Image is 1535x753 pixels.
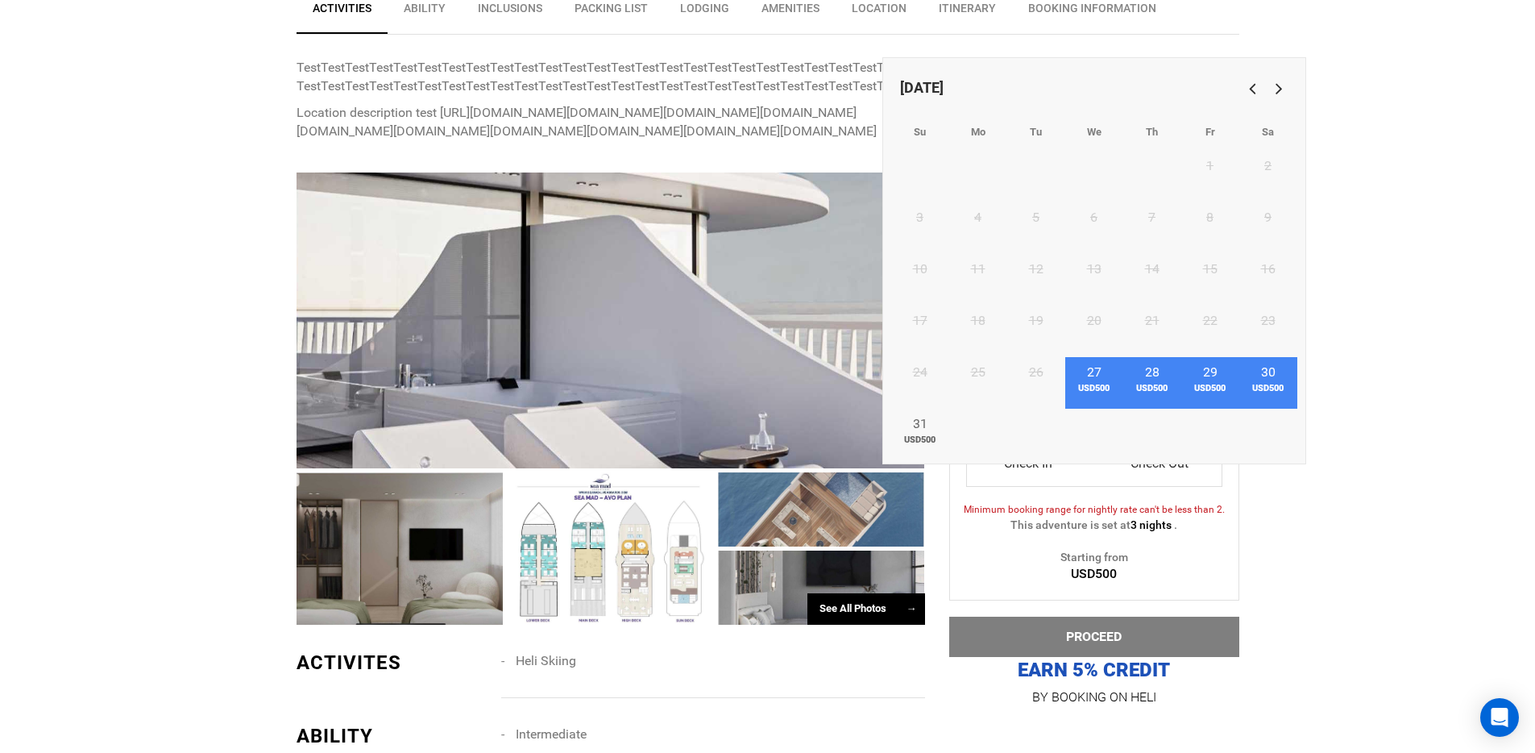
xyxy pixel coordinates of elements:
p: BY BOOKING ON HELI [949,686,1239,709]
div: Starting from [950,549,1238,584]
th: Tuesday [1007,113,1065,151]
th: Monday [949,113,1007,151]
span: USD500 [1065,382,1123,395]
div: See All Photos [807,593,925,625]
th: Thursday [1123,113,1181,151]
p: Location description test [URL][DOMAIN_NAME][DOMAIN_NAME][DOMAIN_NAME][DOMAIN_NAME][DOMAIN_NAME][... [297,104,925,141]
th: Saturday [1239,113,1297,151]
div: USD500 [950,565,1238,584]
a: 31USD500 [891,409,949,460]
th: Friday [1181,113,1239,151]
span: USD500 [891,434,949,447]
th: Sunday [891,113,949,151]
th: Wednesday [1065,113,1123,151]
a: Next [1263,74,1289,101]
button: PROCEED [949,617,1239,657]
span: USD500 [1239,382,1297,395]
span: Heli Skiing [516,653,576,668]
a: 29USD500 [1181,357,1239,409]
span: USD500 [1181,382,1239,395]
div: ACTIVITES [297,649,490,676]
span: 3 nights [1131,518,1172,531]
a: Previous [1236,74,1263,101]
span: USD500 [1123,382,1181,395]
div: Open Intercom Messenger [1480,698,1519,737]
span: Intermediate [516,726,587,742]
a: 28USD500 [1123,357,1181,409]
a: 30USD500 [1239,357,1297,409]
span: → [906,602,917,614]
a: 27USD500 [1065,357,1123,409]
p: TestTestTestTestTestTestTestTestTestTestTestTestTestTestTestTestTestTestTestTestTestTestTestTestT... [297,59,925,96]
span: Minimum booking range for nightly rate can't be less than 2. [964,504,1225,515]
div: ABILITY [297,722,490,750]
